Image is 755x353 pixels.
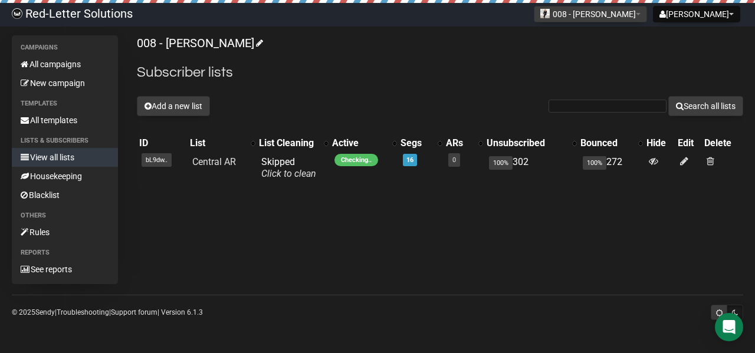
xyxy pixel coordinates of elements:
[57,308,109,316] a: Troubleshooting
[111,308,157,316] a: Support forum
[12,74,118,93] a: New campaign
[675,135,702,151] th: Edit: No sort applied, sorting is disabled
[35,308,55,316] a: Sendy
[12,260,118,279] a: See reports
[484,151,578,184] td: 302
[12,246,118,260] li: Reports
[715,313,743,341] div: Open Intercom Messenger
[12,186,118,204] a: Blacklist
[540,9,550,18] img: 70.jpg
[489,156,513,170] span: 100%
[702,135,743,151] th: Delete: No sort applied, sorting is disabled
[583,156,606,170] span: 100%
[257,135,330,151] th: List Cleaning: No sort applied, activate to apply an ascending sort
[334,154,378,166] span: Checking..
[484,135,578,151] th: Unsubscribed: No sort applied, activate to apply an ascending sort
[653,6,740,22] button: [PERSON_NAME]
[578,135,644,151] th: Bounced: No sort applied, activate to apply an ascending sort
[139,137,186,149] div: ID
[401,137,432,149] div: Segs
[261,156,316,179] span: Skipped
[704,137,741,149] div: Delete
[446,137,472,149] div: ARs
[12,223,118,242] a: Rules
[12,97,118,111] li: Templates
[580,137,632,149] div: Bounced
[137,36,261,50] a: 008 - [PERSON_NAME]
[142,153,172,167] span: bL9dw..
[261,168,316,179] a: Click to clean
[452,156,456,164] a: 0
[578,151,644,184] td: 272
[137,62,743,83] h2: Subscriber lists
[259,137,318,149] div: List Cleaning
[332,137,386,149] div: Active
[668,96,743,116] button: Search all lists
[12,167,118,186] a: Housekeeping
[444,135,484,151] th: ARs: No sort applied, activate to apply an ascending sort
[12,111,118,130] a: All templates
[12,134,118,148] li: Lists & subscribers
[137,135,188,151] th: ID: No sort applied, sorting is disabled
[12,148,118,167] a: View all lists
[330,135,398,151] th: Active: No sort applied, activate to apply an ascending sort
[534,6,647,22] button: 008 - [PERSON_NAME]
[406,156,413,164] a: 16
[678,137,700,149] div: Edit
[487,137,566,149] div: Unsubscribed
[190,137,244,149] div: List
[12,306,203,319] p: © 2025 | | | Version 6.1.3
[12,41,118,55] li: Campaigns
[12,55,118,74] a: All campaigns
[398,135,444,151] th: Segs: No sort applied, activate to apply an ascending sort
[644,135,675,151] th: Hide: No sort applied, sorting is disabled
[646,137,673,149] div: Hide
[12,8,22,19] img: 983279c4004ba0864fc8a668c650e103
[12,209,118,223] li: Others
[137,96,210,116] button: Add a new list
[192,156,236,167] a: Central AR
[188,135,256,151] th: List: No sort applied, activate to apply an ascending sort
